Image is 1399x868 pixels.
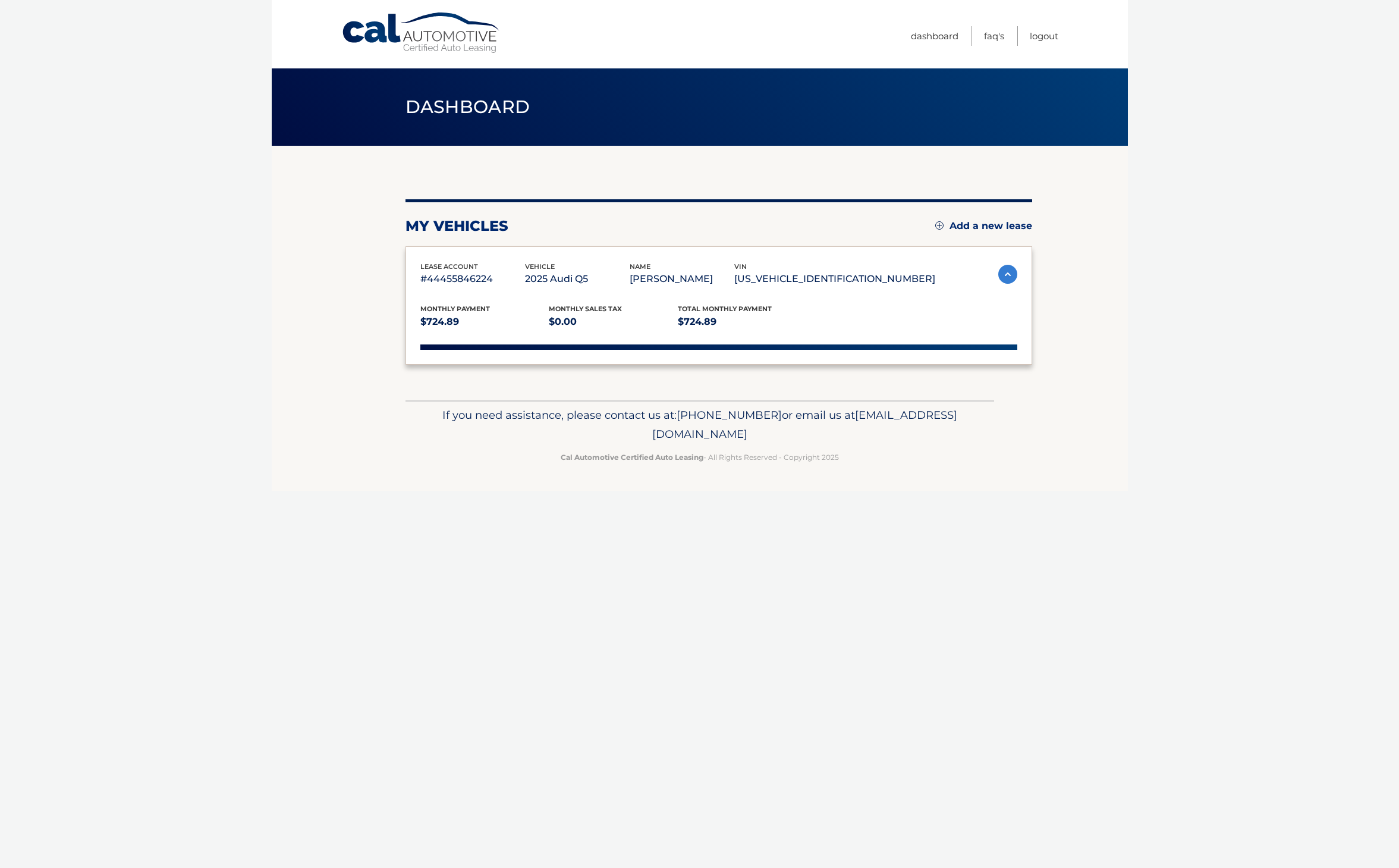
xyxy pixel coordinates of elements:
[525,271,630,287] p: 2025 Audi Q5
[549,314,678,330] p: $0.00
[911,26,958,46] a: Dashboard
[549,305,622,313] span: Monthly sales Tax
[413,451,986,463] p: - All Rights Reserved - Copyright 2025
[677,408,782,422] span: [PHONE_NUMBER]
[678,314,807,330] p: $724.89
[413,406,986,444] p: If you need assistance, please contact us at: or email us at
[734,262,747,271] span: vin
[630,262,650,271] span: name
[984,26,1004,46] a: FAQ's
[405,96,530,118] span: Dashboard
[652,408,957,441] span: [EMAIL_ADDRESS][DOMAIN_NAME]
[420,271,525,287] p: #44455846224
[734,271,935,287] p: [US_VEHICLE_IDENTIFICATION_NUMBER]
[525,262,555,271] span: vehicle
[935,220,1032,232] a: Add a new lease
[630,271,734,287] p: [PERSON_NAME]
[998,265,1017,284] img: accordion-active.svg
[341,12,502,54] a: Cal Automotive
[420,314,549,330] p: $724.89
[1030,26,1058,46] a: Logout
[935,221,944,230] img: add.svg
[561,453,703,462] strong: Cal Automotive Certified Auto Leasing
[420,305,490,313] span: Monthly Payment
[405,217,508,235] h2: my vehicles
[678,305,772,313] span: Total Monthly Payment
[420,262,478,271] span: lease account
